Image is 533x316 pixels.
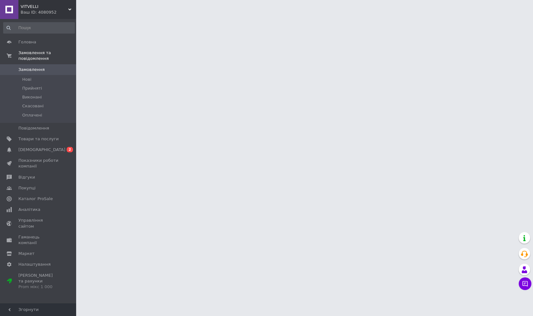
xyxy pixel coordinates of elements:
[18,262,51,267] span: Налаштування
[18,158,59,169] span: Показники роботи компанії
[21,9,76,15] div: Ваш ID: 4080952
[18,284,59,290] div: Prom мікс 1 000
[3,22,75,34] input: Пошук
[18,147,65,153] span: [DEMOGRAPHIC_DATA]
[18,39,36,45] span: Головна
[18,67,45,73] span: Замовлення
[22,112,42,118] span: Оплачені
[18,125,49,131] span: Повідомлення
[18,273,59,290] span: [PERSON_NAME] та рахунки
[18,207,40,212] span: Аналітика
[18,218,59,229] span: Управління сайтом
[18,50,76,61] span: Замовлення та повідомлення
[22,77,31,82] span: Нові
[22,94,42,100] span: Виконані
[18,136,59,142] span: Товари та послуги
[22,103,44,109] span: Скасовані
[18,174,35,180] span: Відгуки
[21,4,68,9] span: VITVELLI
[67,147,73,152] span: 2
[18,185,36,191] span: Покупці
[18,196,53,202] span: Каталог ProSale
[519,277,531,290] button: Чат з покупцем
[18,251,35,256] span: Маркет
[22,85,42,91] span: Прийняті
[18,234,59,246] span: Гаманець компанії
